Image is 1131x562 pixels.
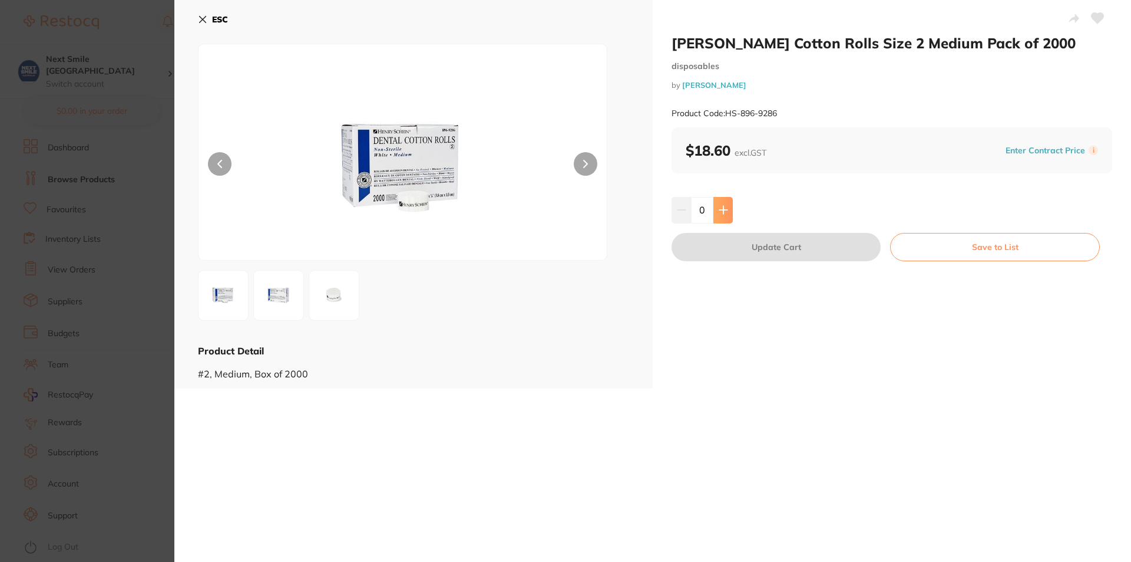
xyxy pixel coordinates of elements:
[1002,145,1089,156] button: Enter Contract Price
[202,274,244,317] img: Mjg2LmpwZw
[280,74,525,260] img: Mjg2LmpwZw
[672,34,1112,52] h2: [PERSON_NAME] Cotton Rolls Size 2 Medium Pack of 2000
[672,61,1112,71] small: disposables
[890,233,1100,261] button: Save to List
[1089,146,1098,155] label: i
[212,14,228,25] b: ESC
[257,274,300,317] img: Mjg2XzIuanBn
[198,9,228,29] button: ESC
[672,233,881,261] button: Update Cart
[686,142,766,159] b: $18.60
[672,109,777,119] small: Product Code: HS-896-9286
[198,345,264,357] b: Product Detail
[313,274,355,317] img: Mjg2XzMuanBn
[735,147,766,158] span: excl. GST
[672,81,1112,90] small: by
[682,80,746,90] a: [PERSON_NAME]
[198,357,629,379] div: #2, Medium, Box of 2000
